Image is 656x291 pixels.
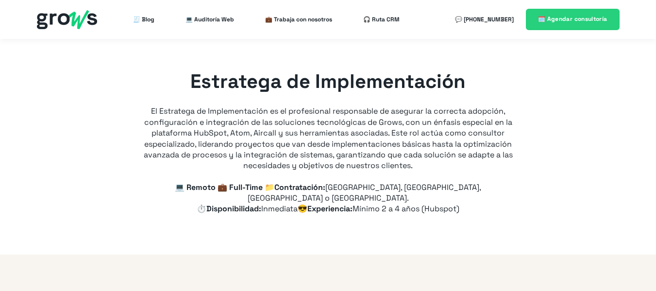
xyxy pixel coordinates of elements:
a: 🧾 Blog [133,10,154,29]
h1: Estratega de Implementación [144,68,513,95]
span: Mínimo 2 a 4 años (Hubspot) [353,204,459,214]
p: 💻 Remoto 💼 Full-Time 📁Contratación: ⏱️Disponibilidad: 😎Experiencia: [144,182,513,214]
img: grows - hubspot [37,10,97,29]
a: 💬 [PHONE_NUMBER] [455,10,514,29]
a: 🎧 Ruta CRM [363,10,400,29]
a: 🗓️ Agendar consultoría [526,9,620,30]
div: El Estratega de Implementación es el profesional responsable de asegurar la correcta adopción, co... [144,68,513,171]
span: 🗓️ Agendar consultoría [538,15,607,23]
a: 💼 Trabaja con nosotros [265,10,332,29]
iframe: Chat Widget [607,244,656,291]
span: Inmediata [261,204,298,214]
a: 💻 Auditoría Web [185,10,234,29]
span: [GEOGRAPHIC_DATA], [GEOGRAPHIC_DATA], [GEOGRAPHIC_DATA] o [GEOGRAPHIC_DATA]. [248,182,482,203]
